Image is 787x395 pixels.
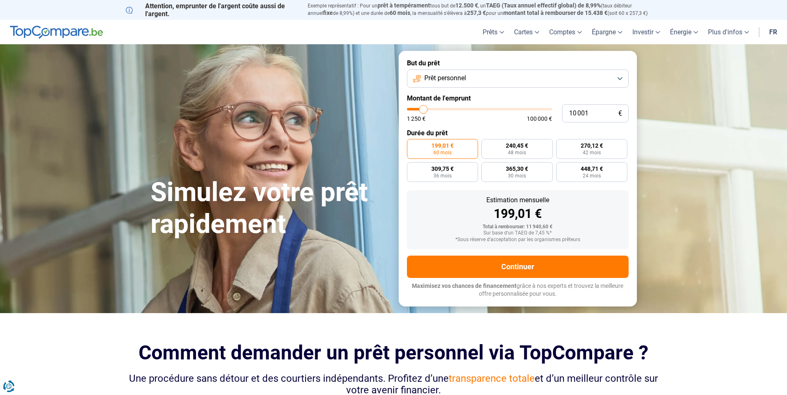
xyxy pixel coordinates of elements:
span: 1 250 € [407,116,426,122]
a: Prêts [478,20,509,44]
span: 42 mois [583,150,601,155]
button: Continuer [407,256,629,278]
span: 60 mois [390,10,410,16]
span: Maximisez vos chances de financement [412,282,517,289]
span: Prêt personnel [424,74,466,83]
button: Prêt personnel [407,69,629,88]
div: *Sous réserve d'acceptation par les organismes prêteurs [414,237,622,243]
span: transparence totale [449,373,535,384]
span: 240,45 € [506,143,528,148]
span: 270,12 € [581,143,603,148]
a: Investir [627,20,665,44]
label: Durée du prêt [407,129,629,137]
span: 100 000 € [527,116,552,122]
span: 448,71 € [581,166,603,172]
p: Attention, emprunter de l'argent coûte aussi de l'argent. [126,2,298,18]
span: 365,30 € [506,166,528,172]
a: Cartes [509,20,544,44]
span: 48 mois [508,150,526,155]
label: Montant de l'emprunt [407,94,629,102]
h1: Simulez votre prêt rapidement [151,177,389,240]
span: € [618,110,622,117]
div: Estimation mensuelle [414,197,622,203]
h2: Comment demander un prêt personnel via TopCompare ? [126,341,662,364]
span: 257,3 € [467,10,486,16]
span: prêt à tempérament [378,2,430,9]
p: Exemple représentatif : Pour un tous but de , un (taux débiteur annuel de 8,99%) et une durée de ... [308,2,662,17]
span: 12.500 € [455,2,478,9]
a: fr [764,20,782,44]
a: Plus d'infos [703,20,754,44]
p: grâce à nos experts et trouvez la meilleure offre personnalisée pour vous. [407,282,629,298]
a: Comptes [544,20,587,44]
div: 199,01 € [414,208,622,220]
span: 309,75 € [431,166,454,172]
a: Énergie [665,20,703,44]
span: 199,01 € [431,143,454,148]
span: fixe [323,10,333,16]
label: But du prêt [407,59,629,67]
span: 60 mois [433,150,452,155]
div: Sur base d'un TAEG de 7,45 %* [414,230,622,236]
span: 24 mois [583,173,601,178]
span: 30 mois [508,173,526,178]
span: 36 mois [433,173,452,178]
img: TopCompare [10,26,103,39]
span: TAEG (Taux annuel effectif global) de 8,99% [486,2,601,9]
span: montant total à rembourser de 15.438 € [503,10,608,16]
a: Épargne [587,20,627,44]
div: Total à rembourser: 11 940,60 € [414,224,622,230]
